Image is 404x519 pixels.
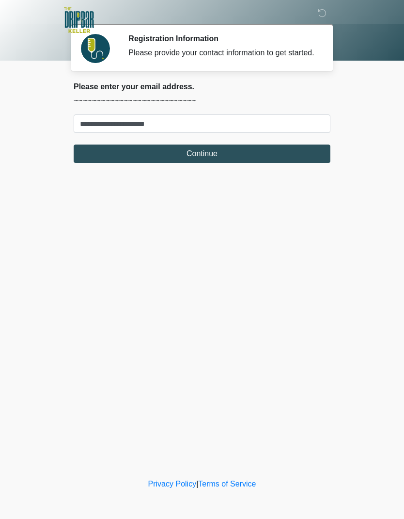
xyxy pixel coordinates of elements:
[148,480,197,488] a: Privacy Policy
[74,82,330,91] h2: Please enter your email address.
[64,7,94,33] img: The DRIPBaR - Keller Logo
[74,95,330,107] p: ~~~~~~~~~~~~~~~~~~~~~~~~~~~
[198,480,256,488] a: Terms of Service
[74,145,330,163] button: Continue
[196,480,198,488] a: |
[81,34,110,63] img: Agent Avatar
[128,47,316,59] div: Please provide your contact information to get started.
